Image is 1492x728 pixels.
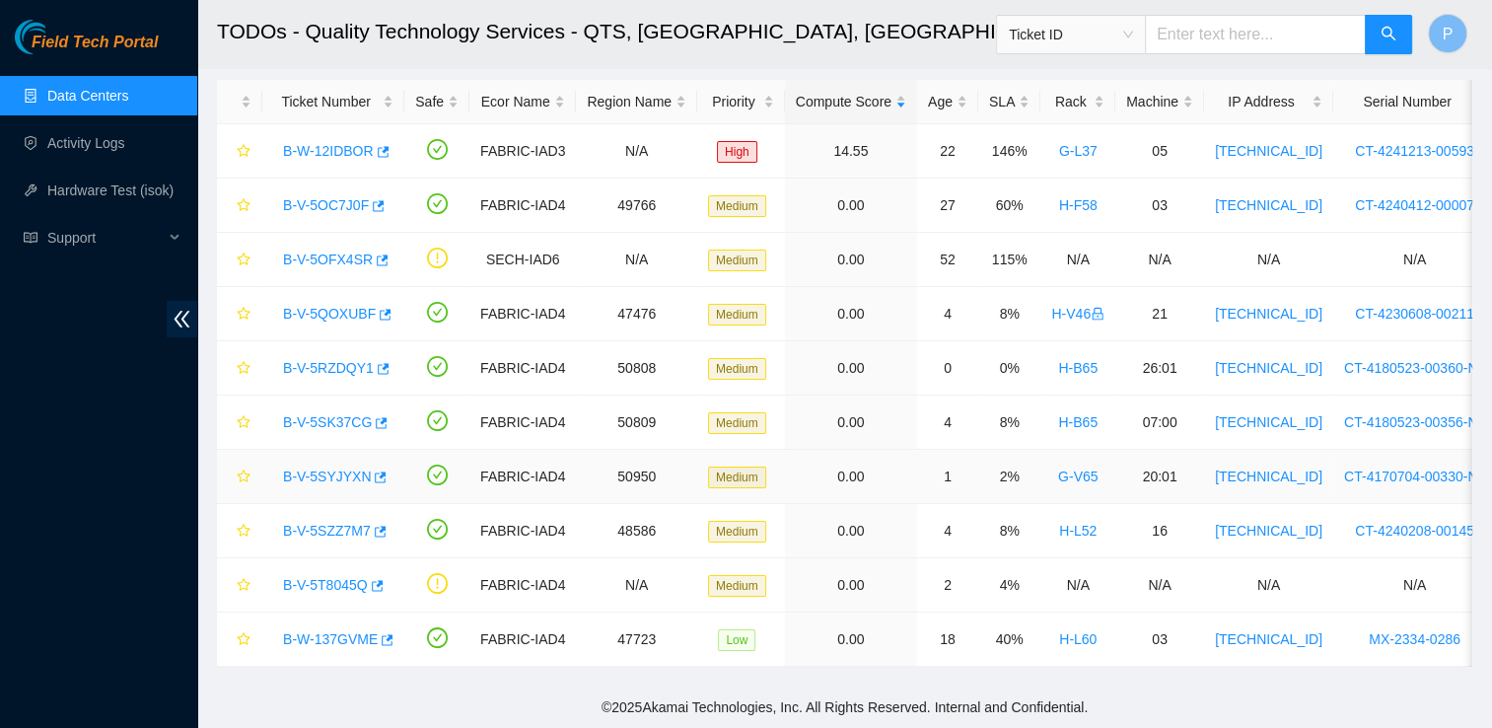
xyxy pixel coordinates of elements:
[1443,22,1454,46] span: P
[1204,233,1333,287] td: N/A
[917,396,978,450] td: 4
[917,613,978,667] td: 18
[785,558,917,613] td: 0.00
[917,450,978,504] td: 1
[237,578,250,594] span: star
[917,504,978,558] td: 4
[1115,396,1204,450] td: 07:00
[1381,26,1396,44] span: search
[1428,14,1467,53] button: P
[1215,523,1322,539] a: [TECHNICAL_ID]
[427,410,448,431] span: check-circle
[708,358,766,380] span: Medium
[708,521,766,543] span: Medium
[708,304,766,326] span: Medium
[167,301,197,337] span: double-left
[32,34,158,52] span: Field Tech Portal
[785,613,917,667] td: 0.00
[228,623,251,655] button: star
[469,450,576,504] td: FABRIC-IAD4
[576,396,697,450] td: 50809
[1215,143,1322,159] a: [TECHNICAL_ID]
[978,396,1040,450] td: 8%
[576,613,697,667] td: 47723
[708,250,766,271] span: Medium
[1115,341,1204,396] td: 26:01
[1059,143,1098,159] a: G-L37
[1059,523,1097,539] a: H-L52
[576,233,697,287] td: N/A
[1040,558,1115,613] td: N/A
[469,179,576,233] td: FABRIC-IAD4
[576,341,697,396] td: 50808
[1365,15,1412,54] button: search
[1215,306,1322,322] a: [TECHNICAL_ID]
[1009,20,1133,49] span: Ticket ID
[469,233,576,287] td: SECH-IAD6
[283,197,369,213] a: B-V-5OC7J0F
[1115,179,1204,233] td: 03
[1058,360,1098,376] a: H-B65
[1115,613,1204,667] td: 03
[237,144,250,160] span: star
[283,631,378,647] a: B-W-137GVME
[576,124,697,179] td: N/A
[785,179,917,233] td: 0.00
[283,306,376,322] a: B-V-5QOXUBF
[978,613,1040,667] td: 40%
[427,193,448,214] span: check-circle
[1051,306,1104,322] a: H-V46lock
[1204,558,1333,613] td: N/A
[1058,469,1098,484] a: G-V65
[978,233,1040,287] td: 115%
[427,139,448,160] span: check-circle
[228,189,251,221] button: star
[785,450,917,504] td: 0.00
[717,141,757,163] span: High
[785,396,917,450] td: 0.00
[228,461,251,492] button: star
[978,287,1040,341] td: 8%
[785,287,917,341] td: 0.00
[785,233,917,287] td: 0.00
[708,195,766,217] span: Medium
[237,307,250,323] span: star
[283,252,373,267] a: B-V-5OFX4SR
[283,469,371,484] a: B-V-5SYJYXN
[469,341,576,396] td: FABRIC-IAD4
[283,414,372,430] a: B-V-5SK37CG
[228,135,251,167] button: star
[15,20,100,54] img: Akamai Technologies
[785,504,917,558] td: 0.00
[1115,504,1204,558] td: 16
[228,298,251,329] button: star
[1115,450,1204,504] td: 20:01
[427,519,448,540] span: check-circle
[576,179,697,233] td: 49766
[228,515,251,546] button: star
[427,248,448,268] span: exclamation-circle
[978,124,1040,179] td: 146%
[785,124,917,179] td: 14.55
[917,179,978,233] td: 27
[576,287,697,341] td: 47476
[785,341,917,396] td: 0.00
[237,361,250,377] span: star
[427,573,448,594] span: exclamation-circle
[1059,197,1098,213] a: H-F58
[1344,414,1485,430] a: CT-4180523-00356-N0
[197,687,1492,728] footer: © 2025 Akamai Technologies, Inc. All Rights Reserved. Internal and Confidential.
[576,558,697,613] td: N/A
[469,558,576,613] td: FABRIC-IAD4
[1091,307,1104,321] span: lock
[1215,360,1322,376] a: [TECHNICAL_ID]
[978,341,1040,396] td: 0%
[228,569,251,601] button: star
[978,504,1040,558] td: 8%
[1355,143,1474,159] a: CT-4241213-00593
[1215,631,1322,647] a: [TECHNICAL_ID]
[469,124,576,179] td: FABRIC-IAD3
[718,629,755,651] span: Low
[283,143,374,159] a: B-W-12IDBOR
[1115,287,1204,341] td: 21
